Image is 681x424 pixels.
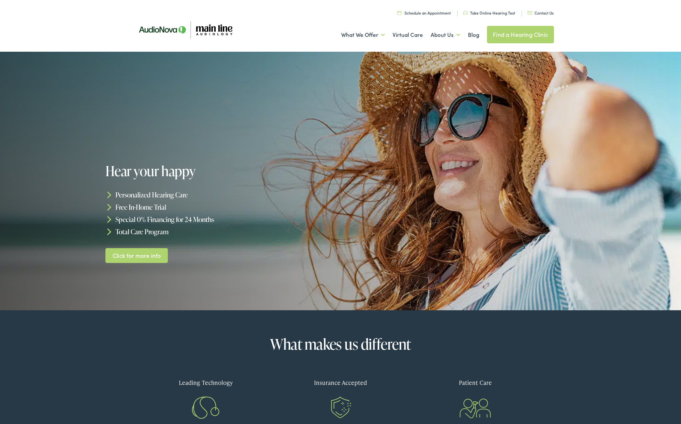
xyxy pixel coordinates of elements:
[413,373,538,392] div: Patient Care
[105,201,344,213] li: Free In-Home Trial
[143,373,268,411] a: Leading Technology
[278,373,403,411] a: Insurance Accepted
[393,23,423,47] a: Virtual Care
[397,10,451,16] a: Schedule an Appointment
[431,23,460,47] a: About Us
[143,336,538,352] h2: What makes us different
[527,11,532,15] img: utility icon
[105,248,168,263] a: Click for more info
[278,373,403,392] div: Insurance Accepted
[341,23,385,47] a: What We Offer
[527,10,554,16] a: Contact Us
[463,11,468,15] img: utility icon
[105,213,344,226] li: Special 0% Financing for 24 Months
[105,164,328,178] h1: Hear your happy
[105,189,344,201] li: Personalized Hearing Care
[468,23,479,47] a: Blog
[487,26,554,43] a: Find a Hearing Clinic
[397,11,401,15] img: utility icon
[413,373,538,411] a: Patient Care
[463,10,515,16] a: Take Online Hearing Test
[143,373,268,392] div: Leading Technology
[105,225,344,238] li: Total Care Program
